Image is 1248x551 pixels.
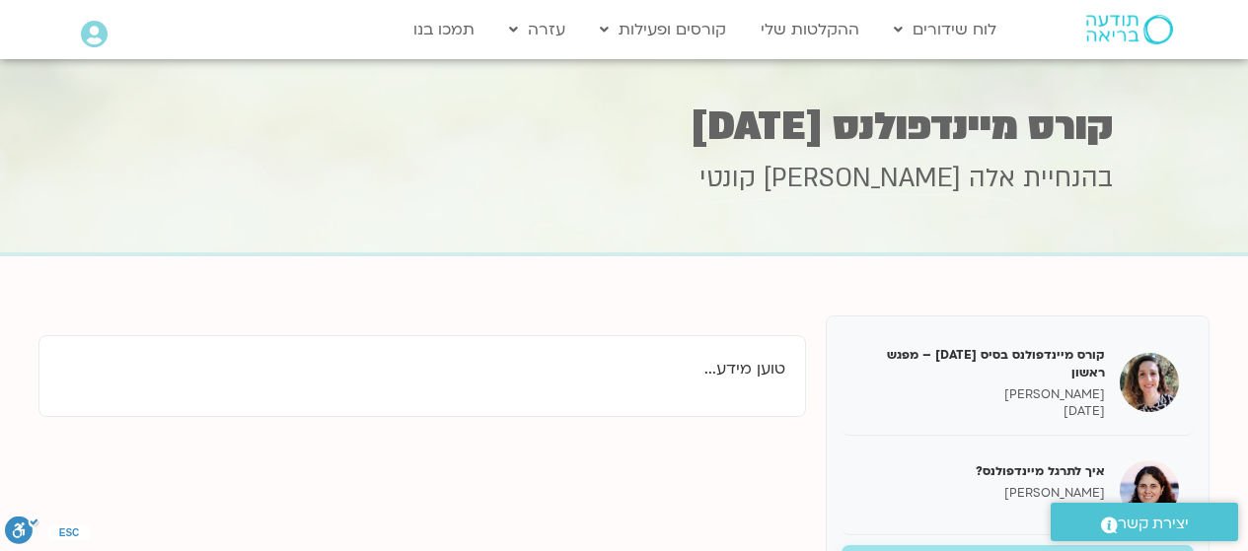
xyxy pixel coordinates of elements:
[404,11,484,48] a: תמכו בנו
[1086,15,1173,44] img: תודעה בריאה
[856,502,1105,518] p: [DATE]
[136,107,1113,146] h1: קורס מיינדפולנס [DATE]
[59,356,785,382] p: טוען מידע...
[1120,460,1179,519] img: איך לתרגל מיינדפולנס?
[1118,511,1189,537] span: יצירת קשר
[856,386,1105,403] p: [PERSON_NAME]
[499,11,575,48] a: עזרה
[856,346,1105,381] h5: קורס מיינדפולנס בסיס [DATE] – מפגש ראשון
[751,11,869,48] a: ההקלטות שלי
[1051,503,1238,541] a: יצירת קשר
[856,485,1105,502] p: [PERSON_NAME]
[1023,161,1113,196] span: בהנחיית
[856,462,1105,480] h5: איך לתרגל מיינדפולנס?
[884,11,1006,48] a: לוח שידורים
[590,11,736,48] a: קורסים ופעילות
[1120,353,1179,412] img: קורס מיינדפולנס בסיס מרץ 25 – מפגש ראשון
[856,403,1105,420] p: [DATE]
